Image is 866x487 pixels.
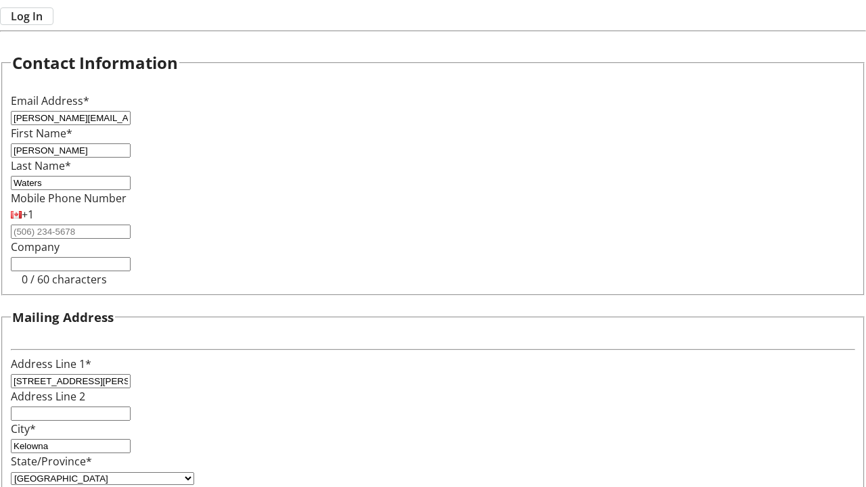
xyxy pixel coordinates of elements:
[11,8,43,24] span: Log In
[11,191,127,206] label: Mobile Phone Number
[11,158,71,173] label: Last Name*
[11,454,92,469] label: State/Province*
[11,356,91,371] label: Address Line 1*
[22,272,107,287] tr-character-limit: 0 / 60 characters
[11,93,89,108] label: Email Address*
[11,421,36,436] label: City*
[11,225,131,239] input: (506) 234-5678
[11,374,131,388] input: Address
[12,308,114,327] h3: Mailing Address
[11,389,85,404] label: Address Line 2
[11,239,60,254] label: Company
[11,126,72,141] label: First Name*
[12,51,178,75] h2: Contact Information
[11,439,131,453] input: City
